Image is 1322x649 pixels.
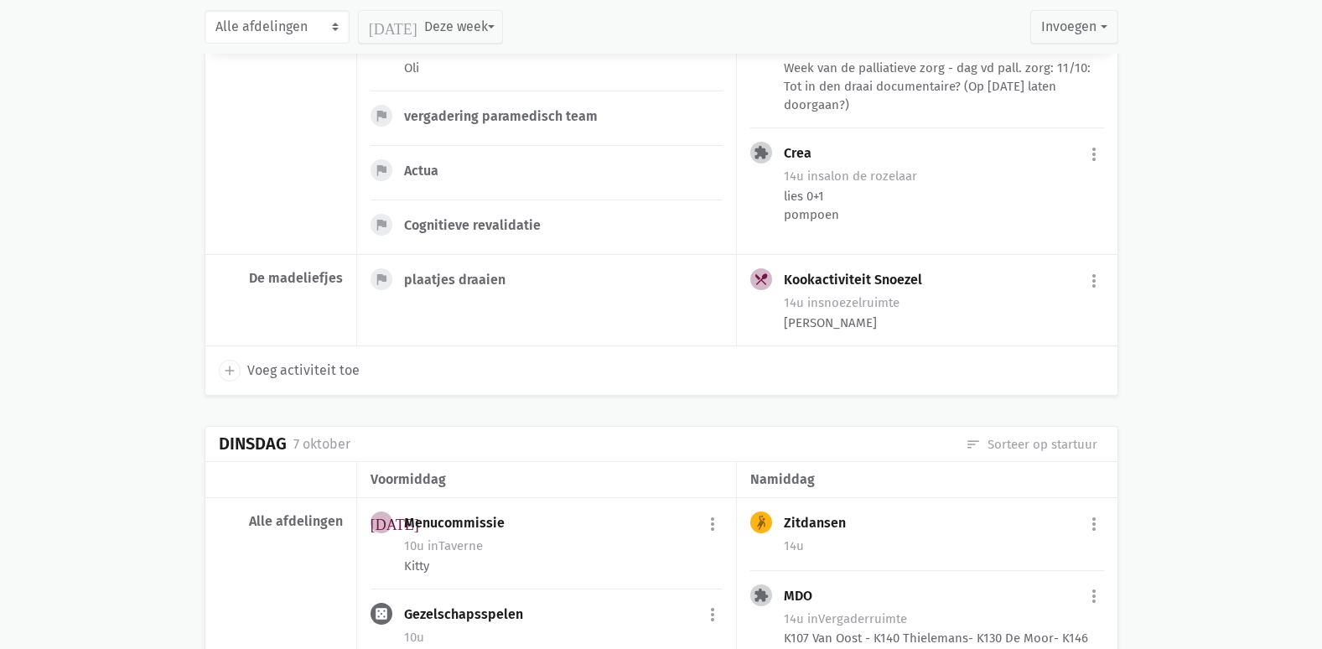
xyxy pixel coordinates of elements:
[404,515,518,532] div: Menucommissie
[784,145,825,162] div: Crea
[404,59,723,77] div: Oli
[754,515,769,530] i: sports_handball
[966,437,981,452] i: sort
[784,169,804,184] span: 14u
[784,538,804,553] span: 14u
[222,363,237,378] i: add
[784,588,826,605] div: MDO
[807,611,818,626] span: in
[754,145,769,160] i: extension
[374,606,389,621] i: casino
[807,295,818,310] span: in
[966,435,1097,454] a: Sorteer op startuur
[750,469,1103,491] div: namiddag
[404,557,723,575] div: Kitty
[219,513,343,530] div: Alle afdelingen
[807,169,818,184] span: in
[428,538,438,553] span: in
[784,515,859,532] div: Zitdansen
[404,108,611,125] div: vergadering paramedisch team
[374,272,389,287] i: flag
[219,434,287,454] div: Dinsdag
[358,10,503,44] button: Deze week
[784,272,936,288] div: Kookactiviteit Snoezel
[219,360,360,382] a: add Voeg activiteit toe
[374,108,389,123] i: flag
[807,169,917,184] span: salon de rozelaar
[404,272,519,288] div: plaatjes draaien
[784,611,804,626] span: 14u
[404,606,537,623] div: Gezelschapsspelen
[247,360,360,382] span: Voeg activiteit toe
[784,59,1103,114] div: Week van de palliatieve zorg - dag vd pall. zorg: 11/10: Tot in den draai documentaire? (Op [DATE...
[374,163,389,178] i: flag
[293,434,350,455] div: 7 oktober
[404,538,424,553] span: 10u
[428,538,483,553] span: Taverne
[219,270,343,287] div: De madeliefjes
[404,217,554,234] div: Cognitieve revalidatie
[784,295,804,310] span: 14u
[369,19,417,34] i: [DATE]
[784,314,1103,332] div: [PERSON_NAME]
[1030,10,1117,44] button: Invoegen
[807,611,907,626] span: Vergaderruimte
[784,187,1103,224] div: lies 0+1 pompoen
[371,515,419,530] i: [DATE]
[371,469,723,491] div: voormiddag
[754,588,769,603] i: extension
[404,630,424,645] span: 10u
[404,163,452,179] div: Actua
[807,295,899,310] span: snoezelruimte
[754,272,769,287] i: local_dining
[374,217,389,232] i: flag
